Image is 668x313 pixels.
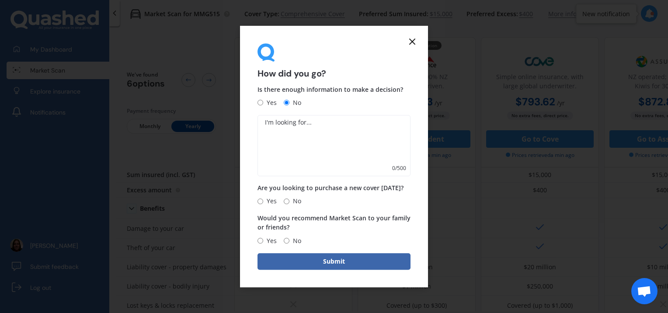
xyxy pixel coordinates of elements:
[257,85,403,94] span: Is there enough information to make a decision?
[284,100,289,106] input: No
[257,100,263,106] input: Yes
[289,196,301,206] span: No
[263,97,277,108] span: Yes
[289,97,301,108] span: No
[284,198,289,204] input: No
[257,184,404,192] span: Are you looking to purchase a new cover [DATE]?
[631,278,658,304] a: Open chat
[289,236,301,246] span: No
[257,198,263,204] input: Yes
[263,236,277,246] span: Yes
[392,164,406,173] span: 0 / 500
[257,43,411,78] div: How did you go?
[263,196,277,206] span: Yes
[284,238,289,243] input: No
[257,214,411,232] span: Would you recommend Market Scan to your family or friends?
[257,238,263,243] input: Yes
[257,253,411,270] button: Submit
